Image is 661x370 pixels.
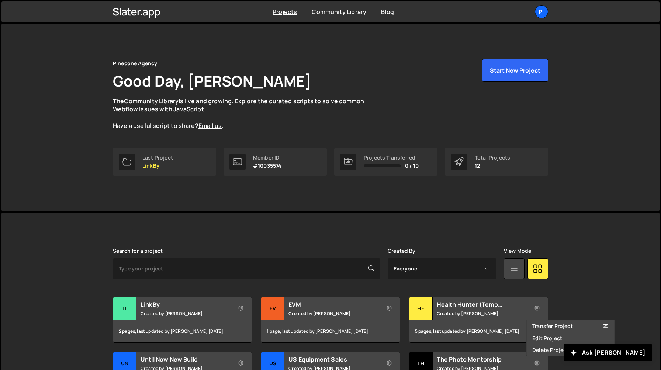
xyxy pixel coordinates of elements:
button: Start New Project [482,59,548,82]
h2: EVM [288,300,377,308]
small: Created by [PERSON_NAME] [437,310,526,317]
small: Created by [PERSON_NAME] [288,310,377,317]
a: He Health Hunter (Temporary) Created by [PERSON_NAME] 5 pages, last updated by [PERSON_NAME] [DATE] [409,297,548,343]
h2: LinkBy [141,300,229,308]
p: The is live and growing. Explore the curated scripts to solve common Webflow issues with JavaScri... [113,97,378,130]
h2: Health Hunter (Temporary) [437,300,526,308]
h2: The Photo Mentorship [437,355,526,363]
p: #10035574 [253,163,281,169]
a: Delete Project [526,344,614,356]
div: Last Project [142,155,173,161]
p: 12 [475,163,510,169]
button: Ask [PERSON_NAME] [564,344,652,361]
a: Pi [535,5,548,18]
p: LinkBy [142,163,173,169]
a: Last Project LinkBy [113,148,216,176]
div: Member ID [253,155,281,161]
div: He [409,297,433,320]
div: Li [113,297,136,320]
h2: US Equipment Sales [288,355,377,363]
div: Total Projects [475,155,510,161]
label: Search for a project [113,248,163,254]
span: 0 / 10 [405,163,419,169]
div: Projects Transferred [364,155,419,161]
a: Community Library [124,97,179,105]
a: Email us [198,122,222,130]
div: 1 page, last updated by [PERSON_NAME] [DATE] [261,320,399,342]
a: Edit Project [526,332,614,344]
h1: Good Day, [PERSON_NAME] [113,71,311,91]
h2: Until Now New Build [141,355,229,363]
a: Li LinkBy Created by [PERSON_NAME] 2 pages, last updated by [PERSON_NAME] [DATE] [113,297,252,343]
div: 2 pages, last updated by [PERSON_NAME] [DATE] [113,320,252,342]
input: Type your project... [113,258,380,279]
a: Transfer Project [526,320,614,332]
label: Created By [388,248,416,254]
label: View Mode [504,248,531,254]
a: Projects [273,8,297,16]
a: Blog [381,8,394,16]
div: EV [261,297,284,320]
div: 5 pages, last updated by [PERSON_NAME] [DATE] [409,320,548,342]
a: EV EVM Created by [PERSON_NAME] 1 page, last updated by [PERSON_NAME] [DATE] [261,297,400,343]
div: Pinecone Agency [113,59,157,68]
small: Created by [PERSON_NAME] [141,310,229,317]
a: Community Library [312,8,366,16]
